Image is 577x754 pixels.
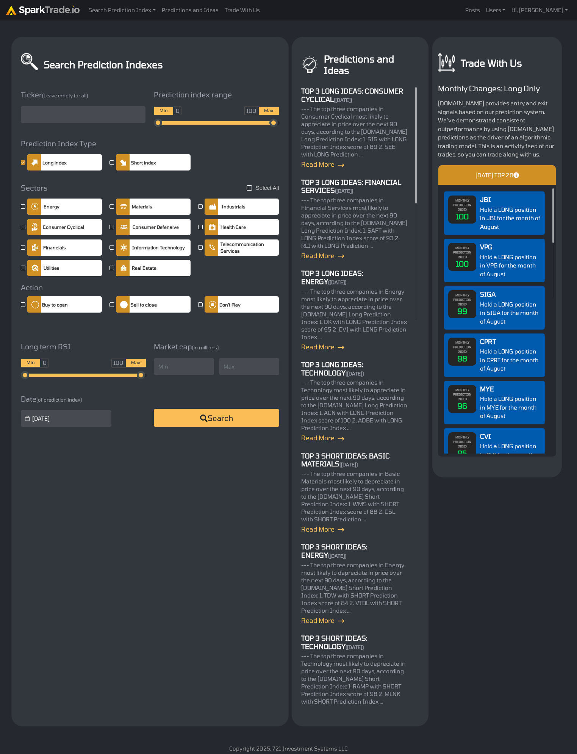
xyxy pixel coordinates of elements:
[448,435,476,449] text: MONTHLY PREDICTION INDEX
[86,3,159,17] a: Search Prediction Index
[126,359,146,367] span: Max
[301,616,344,624] a: Read More
[301,634,408,651] a: Top 3 Short ideas: Technology([DATE])
[220,241,279,254] p: Telecommunication Services
[328,553,346,559] text: ([DATE])
[301,434,344,441] a: Read More
[448,259,476,268] h6: 100
[301,160,344,168] a: Read More
[21,343,146,351] h2: Long term RSI
[480,253,541,278] p: Hold a LONG position in VPG for the month of August
[438,165,556,186] button: [DATE] top 20
[301,452,408,468] h4: Top 3 Short ideas: Basic Materials
[335,188,353,194] text: ([DATE])
[41,358,48,367] text: 0
[44,203,59,210] p: Energy
[438,84,556,93] h5: Monthly Changes: Long Only
[222,203,245,210] p: Industrials
[448,340,476,354] text: MONTHLY PREDICTION INDEX
[480,196,491,203] a: JBI
[480,300,541,326] p: Hold a LONG position in SIGA for the month of August
[112,358,125,367] text: 100
[131,301,157,308] p: Sell to close
[301,525,344,533] a: Read More
[462,3,483,17] a: Posts
[132,264,156,271] p: Real Estate
[42,159,67,166] p: Long index
[301,288,408,341] p: --- The top three companies in Energy most likely to appreciate in price over the next 90 days, a...
[44,264,59,271] p: Utilities
[339,461,358,468] text: ([DATE])
[448,449,476,458] h6: 95
[301,269,408,286] a: Top 3 Long ideas: Energy([DATE])
[480,347,541,373] p: Hold a LONG position in CPRT for the month of August
[328,279,346,285] text: ([DATE])
[483,3,509,17] a: Users
[301,196,408,249] p: --- The top three companies in Financial Services most likely to appreciate in price over the nex...
[301,543,408,559] a: Top 3 Short ideas: Energy([DATE])
[480,394,541,420] p: Hold a LONG position in MYE for the month of August
[21,359,40,367] span: Min
[21,184,47,194] h2: Sectors
[154,91,279,99] h2: Prediction index range
[21,91,145,99] h2: Ticker
[480,205,541,231] p: Hold a LONG position in JBI for the month of August
[301,269,408,286] h4: Top 3 Long ideas: Energy
[259,107,279,115] span: Max
[346,371,364,377] text: ([DATE])
[245,106,258,115] text: 100
[301,361,408,377] a: Top 3 Long ideas: Technology([DATE])
[220,224,246,230] p: Health Care
[301,543,408,559] h4: Top 3 Short ideas: Energy
[480,338,496,345] a: CPRT
[131,159,156,166] p: Short index
[448,307,476,316] h6: 99
[448,212,476,221] h6: 100
[43,244,66,251] p: Financials
[301,178,408,195] h4: Top 3 Long ideas: Financial Services
[301,452,408,468] a: Top 3 Short ideas: Basic Materials([DATE])
[480,290,496,298] a: SIGA
[219,301,241,308] p: Don't Play
[324,53,419,76] h2: Predictions and Ideas
[301,561,408,614] p: --- The top three companies in Energy most likely to depreciate in price over the next 90 days, a...
[44,59,163,70] h1: Search Prediction Indexes
[448,198,476,212] text: MONTHLY PREDICTION INDEX
[301,470,408,523] p: --- The top three companies in Basic Materials most likely to depreciate in price over the next 9...
[301,178,408,195] a: Top 3 Long ideas: Financial Services([DATE])
[229,745,348,753] div: Copyright 2025, 721 Investment Systems LLC
[480,432,491,440] a: CVI
[43,224,84,230] p: Consumer Cyclical
[301,87,408,103] a: Top 3 Long ideas: Consumer Cyclical([DATE])
[154,343,279,351] h2: Market cap
[448,293,476,307] text: MONTHLY PREDICTION INDEX
[21,395,146,404] h2: Date
[346,644,364,650] text: ([DATE])
[301,634,408,651] h4: Top 3 Short ideas: Technology
[42,301,68,308] p: Buy to open
[448,388,476,401] text: MONTHLY PREDICTION INDEX
[438,99,556,159] p: [DOMAIN_NAME] provides entry and exit signals based on our prediction system. We’ve demonstrated ...
[480,442,541,468] p: Hold a LONG position in CVI for the month of August
[301,379,408,432] p: --- The top three companies in Technology most likely to appreciate in price over the next 90 day...
[36,397,82,403] text: (of prediction index)
[222,3,263,17] a: Trade With Us
[461,57,522,69] h2: Trade With Us
[192,344,219,350] text: (in millions)
[508,3,571,17] a: Hi, [PERSON_NAME]
[133,224,179,230] p: Consumer Defensive
[334,97,352,103] text: ([DATE])
[301,652,408,705] p: --- The top three companies in Technology most likely to depreciate in price over the next 90 day...
[21,139,278,148] h2: Prediction Index Type
[301,252,344,259] a: Read More
[132,203,152,210] p: Materials
[21,283,43,292] h2: Action
[159,3,222,17] a: Predictions and Ideas
[219,358,279,375] input: Max
[301,343,344,350] a: Read More
[301,361,408,377] h4: Top 3 Long ideas: Technology
[301,105,408,158] p: --- The top three companies in Consumer Cyclical most likely to appreciate in price over the next...
[42,92,88,99] text: (Leave empty for all)
[448,246,476,259] text: MONTHLY PREDICTION INDEX
[448,401,476,410] h6: 96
